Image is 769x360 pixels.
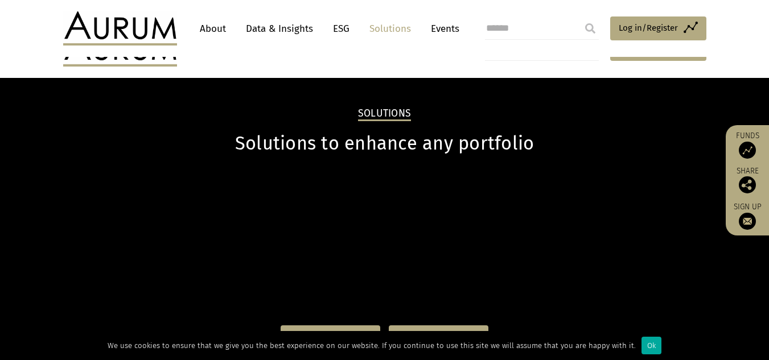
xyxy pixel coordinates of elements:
[364,18,417,39] a: Solutions
[619,21,678,35] span: Log in/Register
[579,17,602,40] input: Submit
[389,325,488,351] a: Proximity® platform
[281,325,380,351] a: Access our funds
[731,167,763,193] div: Share
[425,18,459,39] a: Events
[240,18,319,39] a: Data & Insights
[327,18,355,39] a: ESG
[641,337,661,354] div: Ok
[739,213,756,230] img: Sign up to our newsletter
[610,16,706,40] a: Log in/Register
[731,202,763,230] a: Sign up
[194,18,232,39] a: About
[63,11,177,45] img: Aurum
[739,142,756,159] img: Access Funds
[731,131,763,159] a: Funds
[358,107,411,121] h2: Solutions
[63,133,706,155] h1: Solutions to enhance any portfolio
[739,176,756,193] img: Share this post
